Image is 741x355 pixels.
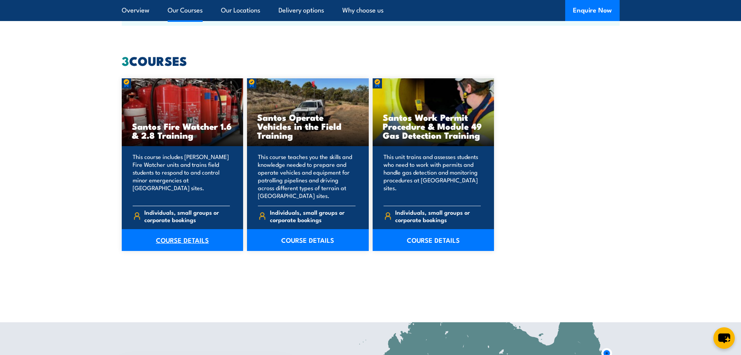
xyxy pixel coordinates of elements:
[133,153,230,200] p: This course includes [PERSON_NAME] Fire Watcher units and trains field students to respond to and...
[122,229,243,251] a: COURSE DETAILS
[257,113,359,140] h3: Santos Operate Vehicles in the Field Training
[258,153,356,200] p: This course teaches you the skills and knowledge needed to prepare and operate vehicles and equip...
[132,122,233,140] h3: Santos Fire Watcher 1.6 & 2.8 Training
[247,229,369,251] a: COURSE DETAILS
[122,51,129,70] strong: 3
[395,208,481,223] span: Individuals, small groups or corporate bookings
[373,229,494,251] a: COURSE DETAILS
[383,113,484,140] h3: Santos Work Permit Procedure & Module 49 Gas Detection Training
[144,208,230,223] span: Individuals, small groups or corporate bookings
[270,208,356,223] span: Individuals, small groups or corporate bookings
[384,153,481,200] p: This unit trains and assesses students who need to work with permits and handle gas detection and...
[122,55,620,66] h2: COURSES
[713,327,735,349] button: chat-button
